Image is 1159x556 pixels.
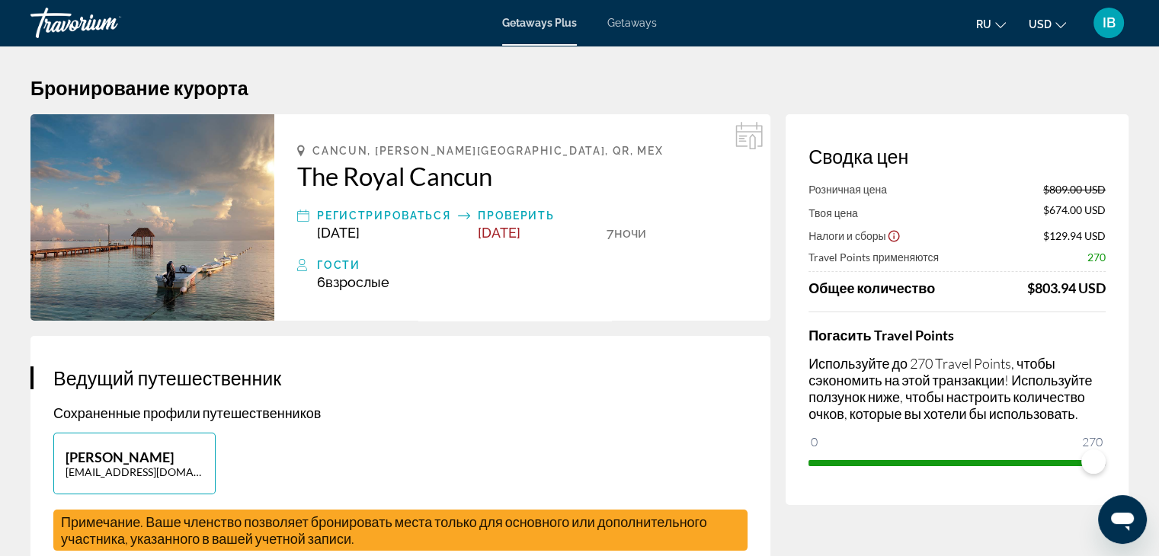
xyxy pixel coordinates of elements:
span: ru [976,18,991,30]
h3: Ведущий путешественник [53,366,748,389]
span: Взрослые [325,274,389,290]
div: Регистрироваться [317,206,450,225]
span: Розничная цена [808,183,887,196]
a: Getaways [607,17,657,29]
a: Travorium [30,3,183,43]
span: 6 [317,274,389,290]
span: [DATE] [317,225,360,241]
div: $803.94 USD [1027,280,1106,296]
button: User Menu [1089,7,1129,39]
p: [EMAIL_ADDRESS][DOMAIN_NAME] [66,465,203,478]
span: $674.00 USD [1043,203,1106,220]
span: 270 [1087,251,1106,264]
img: The Royal Cancun [30,114,274,321]
span: 7 [607,225,614,241]
iframe: Button to launch messaging window [1098,495,1147,544]
span: Travel Points применяются [808,251,939,264]
h4: Погасить Travel Points [808,327,1106,344]
span: [DATE] [478,225,520,241]
p: [PERSON_NAME] [66,449,203,465]
button: Change language [976,13,1006,35]
span: Твоя цена [808,206,858,219]
span: Общее количество [808,280,935,296]
div: Гости [317,256,748,274]
a: The Royal Cancun [297,161,748,191]
span: Налоги и сборы [808,229,885,242]
h1: Бронирование курорта [30,76,1129,99]
button: Show Taxes and Fees disclaimer [887,228,901,242]
ngx-slider: ngx-slider [808,460,1106,463]
span: 270 [1080,433,1105,451]
span: $129.94 USD [1043,229,1106,242]
span: Примечание. Ваше членство позволяет бронировать места только для основного или дополнительного уч... [61,513,707,547]
a: Getaways Plus [502,17,577,29]
span: ngx-slider [1081,449,1106,474]
span: $809.00 USD [1043,183,1106,196]
p: Сохраненные профили путешественников [53,404,748,421]
span: USD [1029,18,1052,30]
p: Используйте до 270 Travel Points, чтобы сэкономить на этой транзакции! Используйте ползунок ниже,... [808,355,1106,422]
span: IB [1103,15,1116,30]
button: Change currency [1029,13,1066,35]
span: 0 [808,433,820,451]
span: ночи [614,225,646,241]
div: Проверить [478,206,599,225]
span: Cancun, [PERSON_NAME][GEOGRAPHIC_DATA], QR, MEX [312,145,663,157]
button: [PERSON_NAME][EMAIL_ADDRESS][DOMAIN_NAME] [53,433,216,494]
h3: Сводка цен [808,145,1106,168]
button: Show Taxes and Fees breakdown [808,228,901,243]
